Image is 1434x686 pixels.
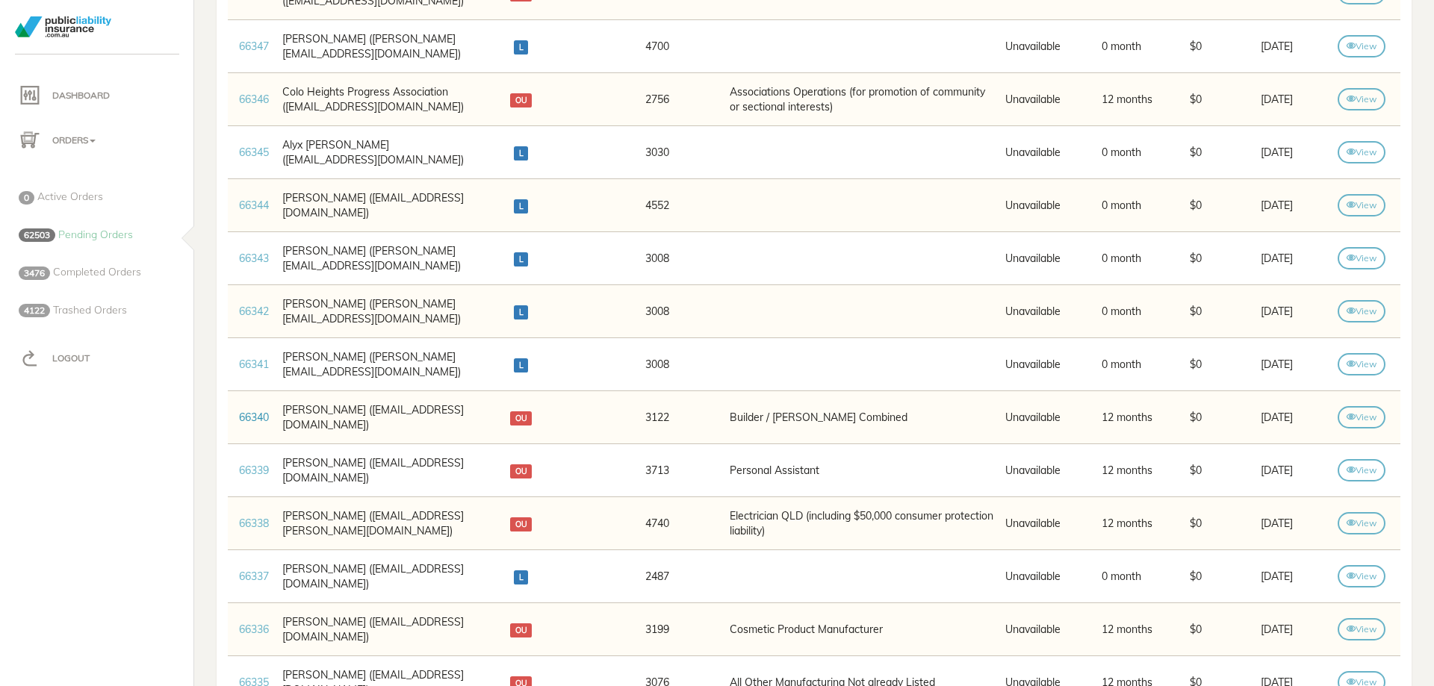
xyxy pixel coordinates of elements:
[1184,284,1255,337] td: $0
[15,16,111,37] img: PLI_logotransparent.png
[276,178,487,231] td: [PERSON_NAME] ([EMAIL_ADDRESS][DOMAIN_NAME])
[276,390,487,443] td: [PERSON_NAME] ([EMAIL_ADDRESS][DOMAIN_NAME])
[239,305,269,318] a: 66342
[1255,231,1332,284] td: [DATE]
[1096,390,1184,443] td: 12 months
[1255,72,1332,125] td: [DATE]
[999,390,1096,443] td: Unavailable
[999,19,1096,72] td: Unavailable
[724,390,1000,443] td: Builder / [PERSON_NAME] Combined
[1338,618,1385,640] a: View
[53,265,141,278] span: Completed Orders
[510,411,532,425] span: OU
[1184,72,1255,125] td: $0
[53,303,127,317] span: Trashed Orders
[19,266,50,280] span: 3476
[999,602,1096,655] td: Unavailable
[1338,88,1385,110] a: View
[1184,390,1255,443] td: $0
[1096,72,1184,125] td: 12 months
[1255,390,1332,443] td: [DATE]
[1255,19,1332,72] td: [DATE]
[19,84,176,107] p: Dashboard
[276,337,487,390] td: [PERSON_NAME] ([PERSON_NAME][EMAIL_ADDRESS][DOMAIN_NAME])
[514,40,528,54] span: L
[1096,549,1184,602] td: 0 month
[1255,178,1332,231] td: [DATE]
[510,464,532,478] span: OU
[1255,496,1332,549] td: [DATE]
[1184,549,1255,602] td: $0
[639,602,724,655] td: 3199
[1096,178,1184,231] td: 0 month
[1096,443,1184,496] td: 12 months
[1184,602,1255,655] td: $0
[639,72,724,125] td: 2756
[1255,602,1332,655] td: [DATE]
[19,228,55,242] span: 62503
[239,358,269,371] a: 66341
[1338,300,1385,322] a: View
[514,199,528,213] span: L
[1184,231,1255,284] td: $0
[1338,459,1385,481] a: View
[514,146,528,160] span: L
[239,570,269,583] a: 66337
[724,72,1000,125] td: Associations Operations (for promotion of community or sectional interests)
[1338,194,1385,216] a: View
[276,549,487,602] td: [PERSON_NAME] ([EMAIL_ADDRESS][DOMAIN_NAME])
[514,252,528,266] span: L
[276,19,487,72] td: [PERSON_NAME] ([PERSON_NAME][EMAIL_ADDRESS][DOMAIN_NAME])
[1338,353,1385,375] a: View
[999,178,1096,231] td: Unavailable
[239,252,269,265] a: 66343
[999,337,1096,390] td: Unavailable
[239,93,269,106] a: 66346
[37,190,103,203] span: Active Orders
[999,284,1096,337] td: Unavailable
[999,231,1096,284] td: Unavailable
[239,411,269,424] a: 66340
[1255,443,1332,496] td: [DATE]
[514,305,528,319] span: L
[276,72,487,125] td: Colo Heights Progress Association ([EMAIL_ADDRESS][DOMAIN_NAME])
[724,602,1000,655] td: Cosmetic Product Manufacturer
[19,129,176,152] p: Orders
[1184,19,1255,72] td: $0
[639,125,724,178] td: 3030
[276,496,487,549] td: [PERSON_NAME] ([EMAIL_ADDRESS][PERSON_NAME][DOMAIN_NAME])
[1184,125,1255,178] td: $0
[999,72,1096,125] td: Unavailable
[1255,284,1332,337] td: [DATE]
[639,496,724,549] td: 4740
[639,178,724,231] td: 4552
[639,549,724,602] td: 2487
[1338,141,1385,163] a: View
[639,19,724,72] td: 4700
[999,443,1096,496] td: Unavailable
[999,549,1096,602] td: Unavailable
[276,125,487,178] td: Alyx [PERSON_NAME] ([EMAIL_ADDRESS][DOMAIN_NAME])
[1096,496,1184,549] td: 12 months
[724,443,1000,496] td: Personal Assistant
[639,443,724,496] td: 3713
[1184,178,1255,231] td: $0
[724,496,1000,549] td: Electrician QLD (including $50,000 consumer protection liability)
[1096,602,1184,655] td: 12 months
[239,146,269,159] a: 66345
[276,284,487,337] td: [PERSON_NAME] ([PERSON_NAME][EMAIL_ADDRESS][DOMAIN_NAME])
[639,284,724,337] td: 3008
[999,125,1096,178] td: Unavailable
[1096,284,1184,337] td: 0 month
[1096,337,1184,390] td: 0 month
[276,602,487,655] td: [PERSON_NAME] ([EMAIL_ADDRESS][DOMAIN_NAME])
[639,337,724,390] td: 3008
[1338,512,1385,534] a: View
[1338,406,1385,428] a: View
[1096,125,1184,178] td: 0 month
[999,496,1096,549] td: Unavailable
[1338,35,1385,57] a: View
[514,570,528,584] span: L
[1184,443,1255,496] td: $0
[239,199,269,212] a: 66344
